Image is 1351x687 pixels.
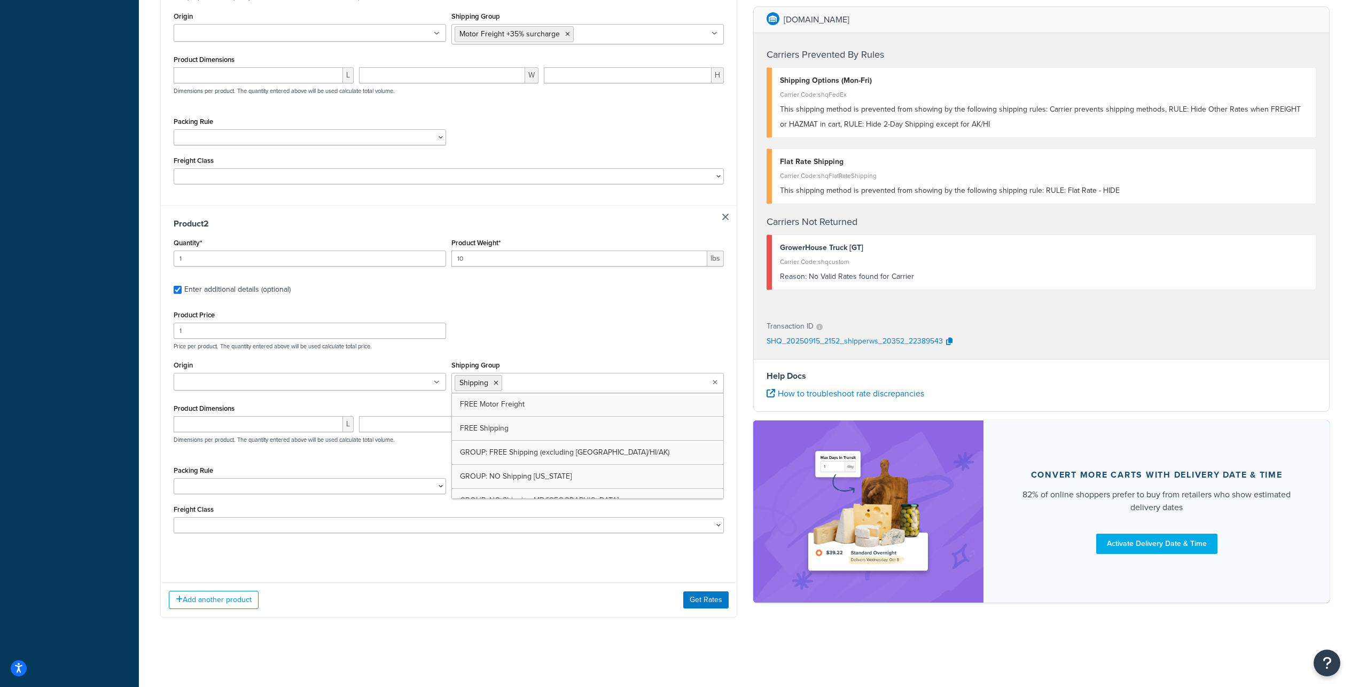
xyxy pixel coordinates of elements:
[452,465,723,488] a: GROUP: NO Shipping [US_STATE]
[780,154,1308,169] div: Flat Rate Shipping
[707,251,724,267] span: lbs
[451,12,500,20] label: Shipping Group
[451,239,501,247] label: Product Weight*
[174,466,213,474] label: Packing Rule
[780,254,1308,269] div: Carrier Code: shqcustom
[171,342,727,350] p: Price per product. The quantity entered above will be used calculate total price.
[722,214,729,220] a: Remove Item
[712,67,724,83] span: H
[451,251,707,267] input: 0.00
[460,423,509,434] span: FREE Shipping
[780,271,807,282] span: Reason:
[174,251,446,267] input: 0.0
[184,282,291,297] div: Enter additional details (optional)
[780,168,1308,183] div: Carrier Code: shqFlatRateShipping
[451,361,500,369] label: Shipping Group
[767,48,1317,62] h4: Carriers Prevented By Rules
[174,56,235,64] label: Product Dimensions
[460,471,572,482] span: GROUP: NO Shipping [US_STATE]
[801,436,935,587] img: feature-image-ddt-36eae7f7280da8017bfb280eaccd9c446f90b1fe08728e4019434db127062ab4.png
[343,67,354,83] span: L
[169,591,259,609] button: Add another product
[174,239,202,247] label: Quantity*
[780,87,1308,102] div: Carrier Code: shqFedEx
[780,185,1120,196] span: This shipping method is prevented from showing by the following shipping rule: RULE: Flat Rate - ...
[459,377,488,388] span: Shipping
[460,447,669,458] span: GROUP: FREE Shipping (excluding [GEOGRAPHIC_DATA]/HI/AK)
[174,286,182,294] input: Enter additional details (optional)
[683,591,729,608] button: Get Rates
[784,12,849,27] p: [DOMAIN_NAME]
[767,334,943,350] p: SHQ_20250915_2152_shipperws_20352_22389543
[780,240,1308,255] div: GrowerHouse Truck [GT]
[1009,488,1304,514] div: 82% of online shoppers prefer to buy from retailers who show estimated delivery dates
[459,28,560,40] span: Motor Freight +35% surcharge
[174,404,235,412] label: Product Dimensions
[1031,470,1283,480] div: Convert more carts with delivery date & time
[452,393,723,416] a: FREE Motor Freight
[171,436,395,443] p: Dimensions per product. The quantity entered above will be used calculate total volume.
[767,387,924,400] a: How to troubleshoot rate discrepancies
[1096,534,1217,554] a: Activate Delivery Date & Time
[1314,650,1340,676] button: Open Resource Center
[452,489,723,512] a: GROUP: NO Shipping MD/[GEOGRAPHIC_DATA]
[525,67,538,83] span: W
[174,311,215,319] label: Product Price
[452,417,723,440] a: FREE Shipping
[780,269,1308,284] div: No Valid Rates found for Carrier
[174,12,193,20] label: Origin
[171,87,395,95] p: Dimensions per product. The quantity entered above will be used calculate total volume.
[767,319,814,334] p: Transaction ID
[174,218,724,229] h3: Product 2
[174,118,213,126] label: Packing Rule
[343,416,354,432] span: L
[174,361,193,369] label: Origin
[780,73,1308,88] div: Shipping Options (Mon-Fri)
[452,441,723,464] a: GROUP: FREE Shipping (excluding [GEOGRAPHIC_DATA]/HI/AK)
[460,495,619,506] span: GROUP: NO Shipping MD/[GEOGRAPHIC_DATA]
[174,505,214,513] label: Freight Class
[780,104,1301,130] span: This shipping method is prevented from showing by the following shipping rules: Carrier prevents ...
[460,399,525,410] span: FREE Motor Freight
[767,370,1317,382] h4: Help Docs
[174,157,214,165] label: Freight Class
[767,215,1317,229] h4: Carriers Not Returned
